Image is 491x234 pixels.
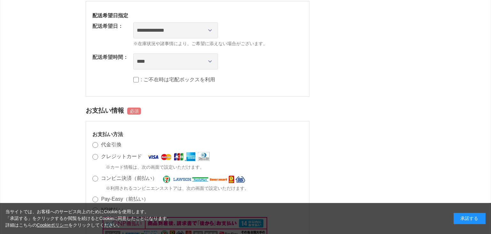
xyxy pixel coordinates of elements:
h3: 配送希望日指定 [92,12,303,19]
img: コンビニ決済（前払い） [162,174,246,183]
dt: 配送希望日： [92,22,123,30]
dt: 配送希望時間： [92,53,128,61]
span: ※カード情報は、次の画面で設定いただけます。 [106,164,204,171]
img: クレジットカード [147,152,210,162]
label: クレジットカード [101,154,142,159]
label: Pay-Easy（前払い） [101,196,148,202]
span: ※利用されるコンビニエンスストアは、次の画面で設定いただけます。 [106,185,249,192]
label: 代金引換 [101,142,121,147]
label: : ご不在時は宅配ボックスを利用 [141,77,215,82]
div: 当サイトでは、お客様へのサービス向上のためにCookieを使用します。 「承諾する」をクリックするか閲覧を続けるとCookieに同意したことになります。 詳細はこちらの をクリックしてください。 [5,208,172,229]
a: Cookieポリシー [37,222,69,228]
h3: お支払い方法 [92,131,303,138]
label: コンビニ決済（前払い） [101,175,157,181]
span: ※在庫状況や諸事情により、ご希望に添えない場合がございます。 [133,40,303,47]
h2: お支払い情報 [86,103,309,118]
div: 承諾する [454,213,486,224]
